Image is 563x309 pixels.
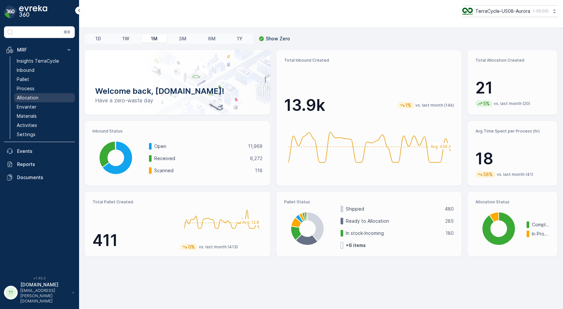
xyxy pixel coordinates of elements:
[17,47,62,53] p: MRF
[445,218,454,224] p: 285
[14,102,75,112] a: Envanter
[494,101,530,106] p: vs. last month (20)
[475,149,550,169] p: 18
[95,96,260,104] p: Have a zero-waste day
[17,174,72,181] p: Documents
[445,206,454,212] p: 480
[255,167,262,174] p: 116
[405,102,412,109] p: 1%
[14,84,75,93] a: Process
[17,85,34,92] p: Process
[17,94,38,101] p: Allocation
[122,35,129,42] p: 1W
[17,113,37,119] p: Materials
[14,121,75,130] a: Activities
[17,58,59,64] p: Insights TerraCycle
[462,5,558,17] button: TerraCycle-US08-Aurora(-05:00)
[446,230,454,237] p: 180
[237,35,242,42] p: 1Y
[475,199,550,205] p: Allocation Status
[266,35,290,42] p: Show Zero
[20,288,69,304] p: [EMAIL_ADDRESS][PERSON_NAME][DOMAIN_NAME]
[4,171,75,184] a: Documents
[4,5,17,18] img: logo
[284,58,454,63] p: Total Inbound Created
[284,95,325,115] p: 13.9k
[17,76,29,83] p: Pallet
[93,199,175,205] p: Total Pallet Created
[154,143,244,150] p: Open
[475,8,530,14] p: TerraCycle-US08-Aurora
[483,171,493,178] p: 56%
[17,67,34,73] p: Inbound
[4,43,75,56] button: MRF
[4,281,75,304] button: TT[DOMAIN_NAME][EMAIL_ADDRESS][PERSON_NAME][DOMAIN_NAME]
[64,30,70,35] p: ⌘B
[497,172,533,177] p: vs. last month (41)
[284,199,454,205] p: Pallet Status
[187,244,196,250] p: 0%
[415,103,454,108] p: vs. last month (14k)
[19,5,47,18] img: logo_dark-DEwI_e13.png
[17,122,37,129] p: Activities
[4,276,75,280] span: v 1.49.3
[208,35,216,42] p: 6M
[346,230,442,237] p: In stock-Incoming
[248,143,262,150] p: 11,969
[4,145,75,158] a: Events
[95,35,101,42] p: 1D
[14,75,75,84] a: Pallet
[475,58,550,63] p: Total Allocation Created
[533,9,549,14] p: ( -05:00 )
[179,35,186,42] p: 3M
[532,231,550,237] p: In Progress
[483,100,490,107] p: 5%
[154,167,251,174] p: Scanned
[17,131,35,138] p: Settings
[151,35,157,42] p: 1M
[14,56,75,66] a: Insights TerraCycle
[475,78,550,98] p: 21
[17,148,72,154] p: Events
[95,86,260,96] p: Welcome back, [DOMAIN_NAME]!
[20,281,69,288] p: [DOMAIN_NAME]
[14,93,75,102] a: Allocation
[532,221,550,228] p: Completed
[14,66,75,75] a: Inbound
[14,130,75,139] a: Settings
[199,244,238,250] p: vs. last month (413)
[475,129,550,134] p: Avg Time Spent per Process (hr)
[17,161,72,168] p: Reports
[346,242,366,249] p: + 6 items
[462,8,473,15] img: image_ci7OI47.png
[250,155,262,162] p: 6,272
[346,218,441,224] p: Ready to Allocation
[14,112,75,121] a: Materials
[154,155,246,162] p: Received
[93,231,175,250] p: 411
[346,206,441,212] p: Shipped
[4,158,75,171] a: Reports
[17,104,36,110] p: Envanter
[93,129,262,134] p: Inbound Status
[6,287,16,298] div: TT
